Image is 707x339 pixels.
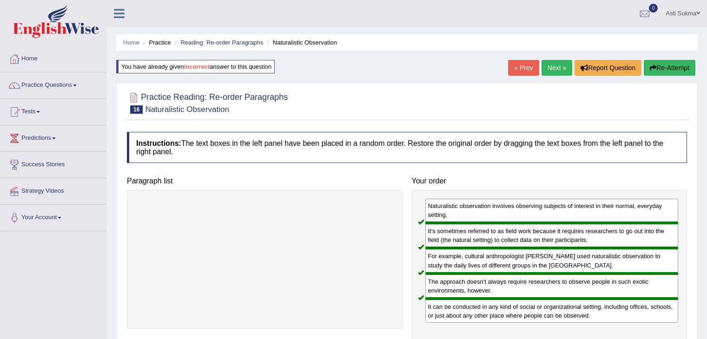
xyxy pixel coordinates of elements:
[0,125,106,149] a: Predictions
[184,63,210,70] b: incorrect
[425,274,679,299] div: The approach doesn't always require researchers to observe people in such exotic environments, ho...
[0,72,106,96] a: Practice Questions
[265,38,337,47] li: Naturalistic Observation
[0,152,106,175] a: Success Stories
[644,60,695,76] button: Re-Attempt
[141,38,171,47] li: Practice
[508,60,539,76] a: « Prev
[425,199,679,223] div: Naturalistic observation involves observing subjects of interest in their normal, everyday setting.
[0,205,106,228] a: Your Account
[116,60,275,73] div: You have already given answer to this question
[425,248,679,273] div: For example, cultural anthropologist [PERSON_NAME] used naturalistic observation to study the dai...
[145,105,229,114] small: Naturalistic Observation
[127,177,403,185] h4: Paragraph list
[0,99,106,122] a: Tests
[180,39,263,46] a: Reading: Re-order Paragraphs
[412,177,687,185] h4: Your order
[123,39,139,46] a: Home
[127,132,687,163] h4: The text boxes in the left panel have been placed in a random order. Restore the original order b...
[575,60,641,76] button: Report Question
[136,139,181,147] b: Instructions:
[0,178,106,202] a: Strategy Videos
[130,105,143,114] span: 16
[425,299,679,323] div: It can be conducted in any kind of social or organizational setting, including offices, schools, ...
[425,223,679,248] div: It's sometimes referred to as field work because it requires researchers to go out into the field...
[649,4,658,13] span: 0
[127,91,288,114] h2: Practice Reading: Re-order Paragraphs
[0,46,106,69] a: Home
[542,60,572,76] a: Next »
